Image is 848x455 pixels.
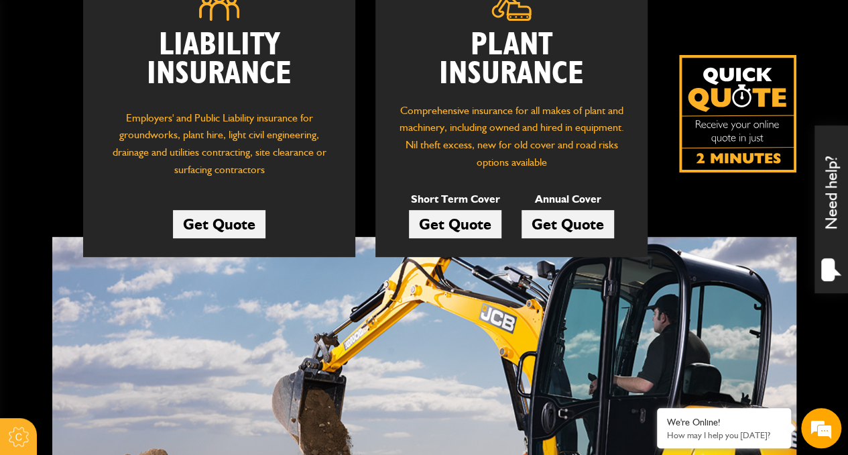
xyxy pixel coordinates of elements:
[522,210,614,238] a: Get Quote
[814,125,848,293] div: Need help?
[396,102,627,170] p: Comprehensive insurance for all makes of plant and machinery, including owned and hired in equipm...
[679,55,796,172] a: Get your insurance quote isn just 2-minutes
[103,109,335,185] p: Employers' and Public Liability insurance for groundworks, plant hire, light civil engineering, d...
[396,31,627,89] h2: Plant Insurance
[23,74,56,93] img: d_20077148190_company_1631870298795_20077148190
[17,243,245,344] textarea: Type your message and hit 'Enter'
[409,210,501,238] a: Get Quote
[220,7,252,39] div: Minimize live chat window
[409,191,501,208] p: Short Term Cover
[17,203,245,233] input: Enter your phone number
[103,31,335,96] h2: Liability Insurance
[182,355,243,373] em: Start Chat
[667,430,781,440] p: How may I help you today?
[173,210,265,238] a: Get Quote
[70,75,225,93] div: Chat with us now
[17,124,245,154] input: Enter your last name
[679,55,796,172] img: Quick Quote
[17,164,245,193] input: Enter your email address
[522,191,614,208] p: Annual Cover
[667,417,781,428] div: We're Online!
